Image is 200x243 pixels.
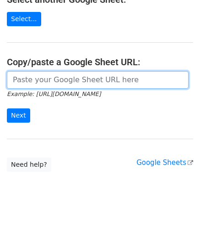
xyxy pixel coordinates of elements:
h4: Copy/paste a Google Sheet URL: [7,57,193,68]
a: Select... [7,12,41,26]
iframe: Chat Widget [154,199,200,243]
input: Paste your Google Sheet URL here [7,71,189,89]
input: Next [7,108,30,123]
a: Google Sheets [136,158,193,167]
a: Need help? [7,158,51,172]
small: Example: [URL][DOMAIN_NAME] [7,90,101,97]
